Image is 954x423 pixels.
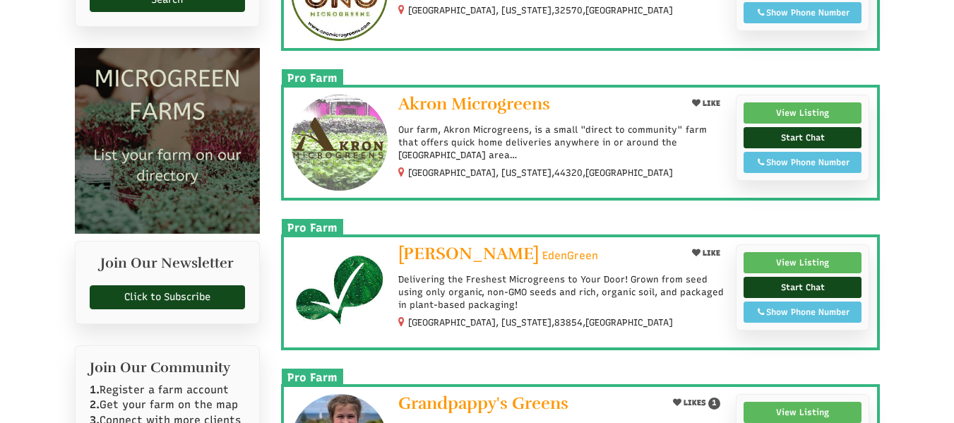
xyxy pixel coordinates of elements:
a: View Listing [744,252,862,273]
span: 32570 [554,4,583,17]
a: Grandpappy's Greens [398,394,676,416]
b: 1. [90,383,100,396]
span: Akron Microgreens [398,93,550,114]
span: 44320 [554,167,583,179]
div: Show Phone Number [751,306,854,318]
a: Akron Microgreens [398,95,676,117]
span: [PERSON_NAME] [398,243,539,264]
img: Dejah Simunds [291,244,388,341]
a: Start Chat [744,127,862,148]
span: Grandpappy's Greens [398,393,568,414]
a: [PERSON_NAME] EdenGreen [398,244,676,266]
img: Akron Microgreens [291,95,388,191]
small: [GEOGRAPHIC_DATA], [US_STATE], , [408,5,673,16]
b: 2. [90,398,100,411]
button: LIKE [687,95,725,112]
a: Start Chat [744,277,862,298]
a: Click to Subscribe [90,285,246,309]
small: [GEOGRAPHIC_DATA], [US_STATE], , [408,167,673,178]
span: LIKE [700,99,720,108]
div: Show Phone Number [751,6,854,19]
span: [GEOGRAPHIC_DATA] [585,4,673,17]
span: [GEOGRAPHIC_DATA] [585,167,673,179]
p: Delivering the Freshest Microgreens to Your Door! Grown from seed using only organic, non-GMO see... [398,273,725,312]
span: 1 [708,398,720,410]
small: [GEOGRAPHIC_DATA], [US_STATE], , [408,317,673,328]
span: 83854 [554,316,583,329]
span: EdenGreen [542,249,598,263]
p: Our farm, Akron Microgreens, is a small "direct to community" farm that offers quick home deliver... [398,124,725,162]
img: Microgreen Farms list your microgreen farm today [75,48,261,234]
button: LIKE [687,244,725,262]
a: View Listing [744,402,862,423]
a: View Listing [744,102,862,124]
h2: Join Our Newsletter [90,256,246,278]
span: LIKES [681,398,706,407]
div: Show Phone Number [751,156,854,169]
h2: Join Our Community [90,360,246,376]
span: LIKE [700,249,720,258]
button: LIKES 1 [668,394,725,412]
span: [GEOGRAPHIC_DATA] [585,316,673,329]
